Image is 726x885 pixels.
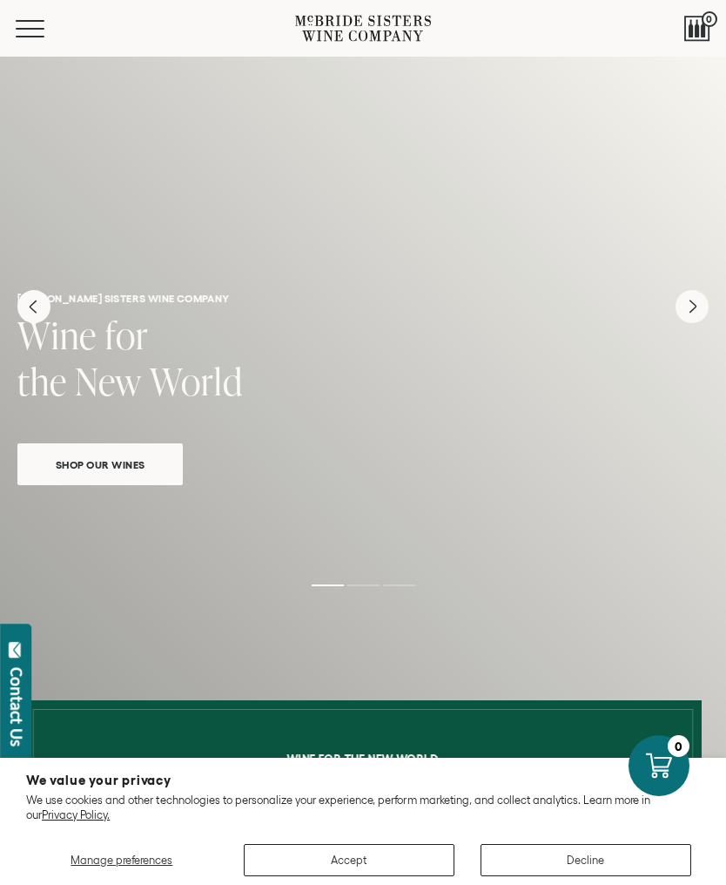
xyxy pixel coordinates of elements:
h2: We value your privacy [26,774,700,787]
span: for [105,309,148,361]
p: We use cookies and other technologies to personalize your experience, perform marketing, and coll... [26,794,700,822]
button: Decline [481,844,691,876]
h6: [PERSON_NAME] sisters wine company [17,293,709,304]
span: 0 [702,11,717,27]
button: Next [676,290,709,323]
button: Manage preferences [26,844,218,876]
span: Shop Our Wines [35,455,166,475]
button: Previous [17,290,50,323]
span: Wine [17,309,97,361]
a: Shop Our Wines [17,443,183,485]
button: Accept [244,844,454,876]
div: Contact Us [8,667,25,747]
a: Privacy Policy. [42,808,110,821]
li: Page dot 1 [312,584,344,586]
span: New [75,355,141,407]
li: Page dot 2 [347,584,380,586]
button: Mobile Menu Trigger [16,20,78,37]
h6: Wine for the new world [37,753,689,765]
span: World [150,355,242,407]
span: the [17,355,66,407]
span: Manage preferences [71,854,172,867]
div: 0 [668,735,689,757]
li: Page dot 3 [383,584,415,586]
